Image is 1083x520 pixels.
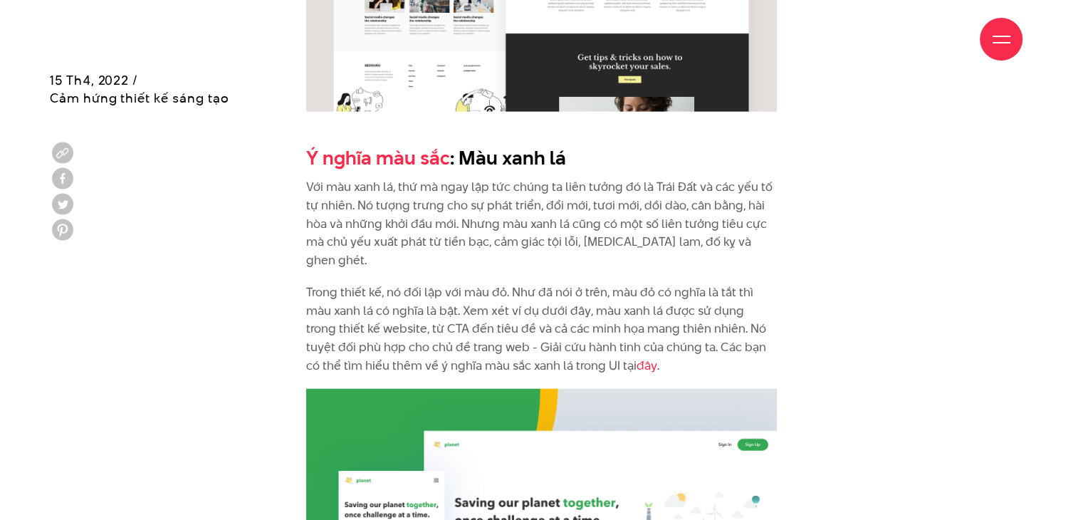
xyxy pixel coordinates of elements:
[306,284,777,375] p: Trong thiết kế, nó đối lập với màu đỏ. Như đã nói ở trên, màu đỏ có nghĩa là tắt thì màu xanh lá ...
[306,145,777,172] h2: : Màu xanh lá
[306,145,450,171] a: Ý nghĩa màu sắc
[637,357,657,374] a: đây
[50,71,229,107] span: 15 Th4, 2022 / Cảm hứng thiết kế sáng tạo
[306,178,777,269] p: Với màu xanh lá, thứ mà ngay lập tức chúng ta liên tưởng đó là Trái Đất và các yếu tố tự nhiên. N...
